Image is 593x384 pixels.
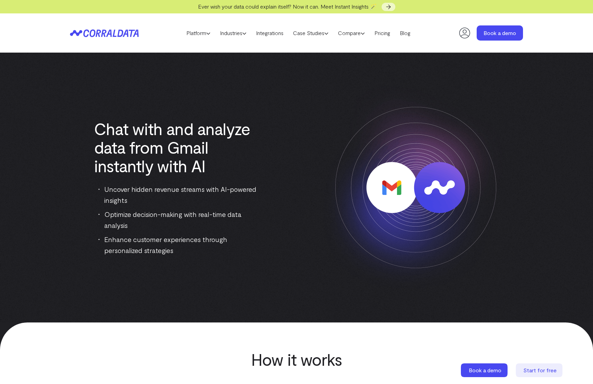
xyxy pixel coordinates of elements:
[477,25,523,41] a: Book a demo
[395,28,415,38] a: Blog
[98,184,260,206] li: Uncover hidden revenue streams with AI-powered insights
[94,119,260,175] h1: Chat with and analyze data from Gmail instantly with AI
[469,367,501,373] span: Book a demo
[461,363,509,377] a: Book a demo
[198,3,377,10] span: Ever wish your data could explain itself? Now it can. Meet Instant Insights 🪄
[178,350,415,369] h2: How it works
[98,234,260,256] li: Enhance customer experiences through personalized strategies
[182,28,215,38] a: Platform
[251,28,288,38] a: Integrations
[215,28,251,38] a: Industries
[370,28,395,38] a: Pricing
[98,209,260,231] li: Optimize decision-making with real-time data analysis
[288,28,333,38] a: Case Studies
[333,28,370,38] a: Compare
[523,367,557,373] span: Start for free
[516,363,564,377] a: Start for free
